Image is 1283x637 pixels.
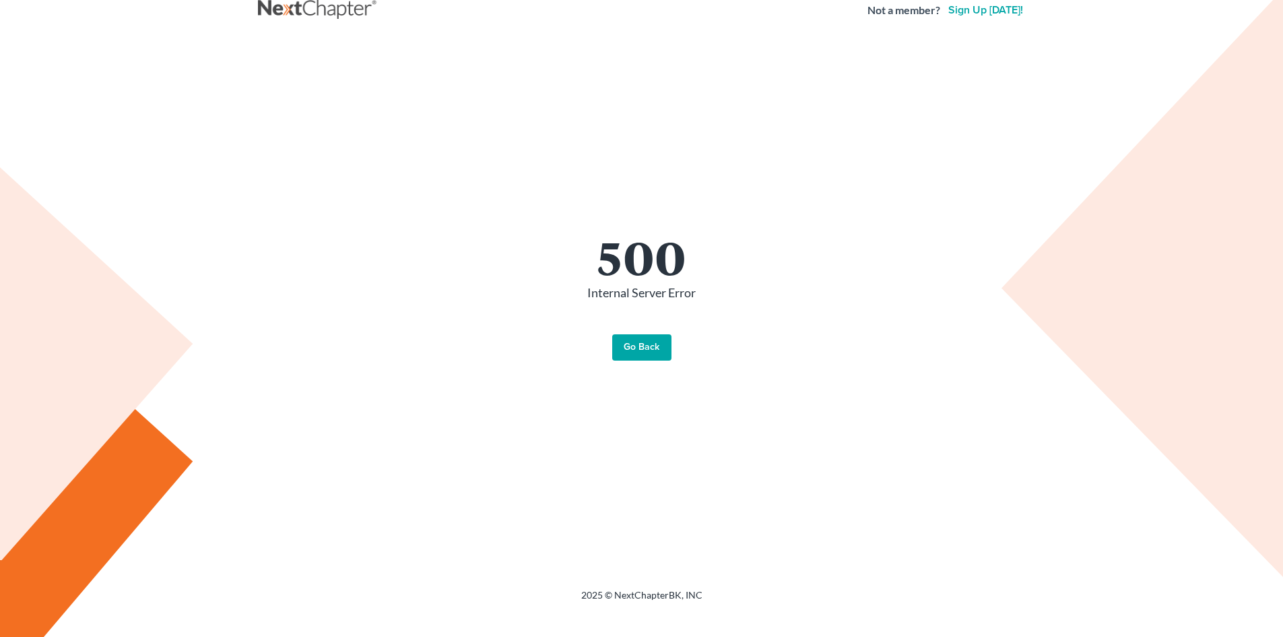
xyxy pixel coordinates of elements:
[271,284,1012,302] p: Internal Server Error
[271,233,1012,279] h1: 500
[867,3,940,18] strong: Not a member?
[258,588,1026,613] div: 2025 © NextChapterBK, INC
[946,5,1026,16] a: Sign up [DATE]!
[612,334,671,361] a: Go Back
